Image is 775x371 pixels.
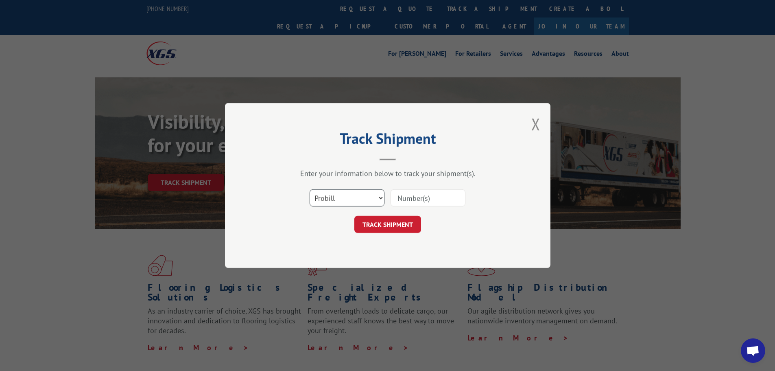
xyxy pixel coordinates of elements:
h2: Track Shipment [266,133,510,148]
div: Open chat [741,338,765,363]
input: Number(s) [391,189,465,206]
button: Close modal [531,113,540,135]
div: Enter your information below to track your shipment(s). [266,169,510,178]
button: TRACK SHIPMENT [354,216,421,233]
